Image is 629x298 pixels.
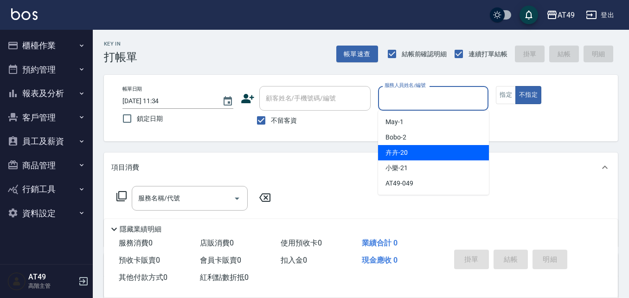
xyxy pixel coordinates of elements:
[582,7,618,24] button: 登出
[362,256,398,265] span: 現金應收 0
[4,129,89,153] button: 員工及薪資
[271,116,297,126] span: 不留客資
[4,81,89,106] button: 報表及分析
[111,163,139,172] p: 項目消費
[7,272,26,291] img: Person
[281,256,307,265] span: 扣入金 0
[104,51,137,64] h3: 打帳單
[515,86,541,104] button: 不指定
[4,177,89,201] button: 行銷工具
[385,82,425,89] label: 服務人員姓名/編號
[104,41,137,47] h2: Key In
[122,86,142,93] label: 帳單日期
[122,93,213,109] input: YYYY/MM/DD hh:mm
[362,238,398,247] span: 業績合計 0
[469,49,507,59] span: 連續打單結帳
[119,256,160,265] span: 預收卡販賣 0
[4,33,89,58] button: 櫃檯作業
[520,6,538,24] button: save
[119,238,153,247] span: 服務消費 0
[543,6,578,25] button: AT49
[385,132,406,142] span: Bobo -2
[28,282,76,290] p: 高階主管
[230,191,244,206] button: Open
[558,9,575,21] div: AT49
[281,238,322,247] span: 使用預收卡 0
[137,114,163,124] span: 鎖定日期
[385,117,404,127] span: May -1
[217,90,239,113] button: Choose date, selected date is 2025-08-11
[200,256,241,265] span: 會員卡販賣 0
[4,201,89,225] button: 資料設定
[119,273,167,282] span: 其他付款方式 0
[28,272,76,282] h5: AT49
[385,179,413,188] span: AT49 -049
[4,153,89,178] button: 商品管理
[385,163,408,173] span: 小樂 -21
[496,86,516,104] button: 指定
[120,225,161,234] p: 隱藏業績明細
[336,46,378,63] button: 帳單速查
[385,148,408,158] span: 卉卉 -20
[4,58,89,82] button: 預約管理
[4,106,89,130] button: 客戶管理
[11,8,38,20] img: Logo
[402,49,447,59] span: 結帳前確認明細
[200,273,249,282] span: 紅利點數折抵 0
[200,238,234,247] span: 店販消費 0
[104,152,618,182] div: 項目消費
